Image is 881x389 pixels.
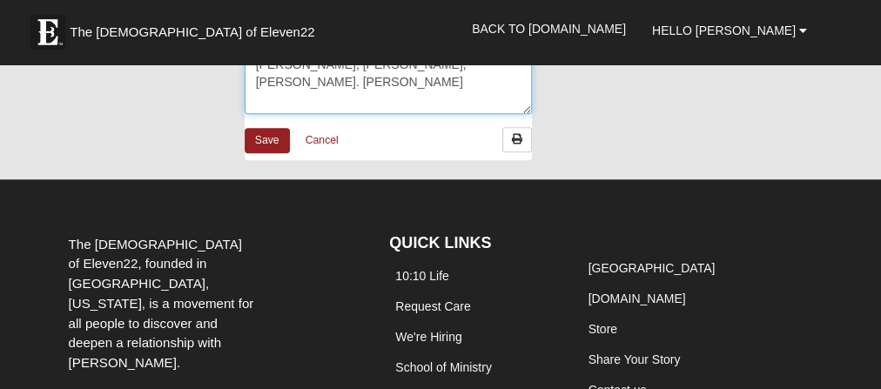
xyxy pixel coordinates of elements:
[22,6,370,50] a: The [DEMOGRAPHIC_DATA] of Eleven22
[588,352,680,366] a: Share Your Story
[588,322,616,336] a: Store
[588,261,715,275] a: [GEOGRAPHIC_DATA]
[588,292,685,305] a: [DOMAIN_NAME]
[389,234,555,253] h4: QUICK LINKS
[639,9,820,52] a: Hello [PERSON_NAME]
[652,23,796,37] span: Hello [PERSON_NAME]
[502,127,532,152] a: Print Attendance Roster
[294,127,350,154] a: Cancel
[459,7,639,50] a: Back to [DOMAIN_NAME]
[245,128,290,153] a: Save
[395,330,461,344] a: We're Hiring
[30,15,65,50] img: Eleven22 logo
[70,23,314,41] span: The [DEMOGRAPHIC_DATA] of Eleven22
[395,269,449,283] a: 10:10 Life
[395,299,470,313] a: Request Care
